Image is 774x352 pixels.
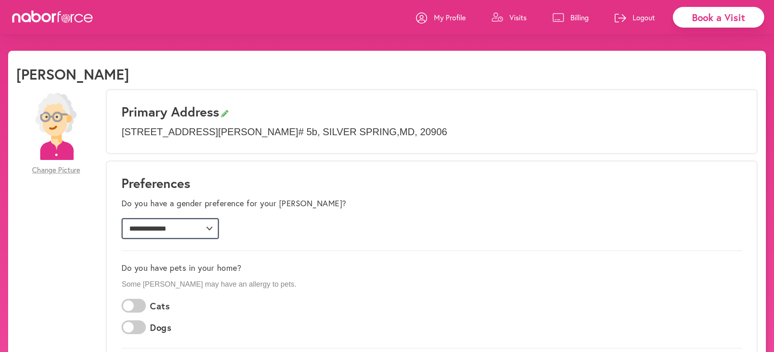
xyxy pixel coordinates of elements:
span: Change Picture [32,166,80,175]
a: Billing [553,5,589,30]
label: Do you have a gender preference for your [PERSON_NAME]? [121,199,347,208]
h1: Preferences [121,175,742,191]
p: Visits [509,13,527,22]
img: efc20bcf08b0dac87679abea64c1faab.png [22,93,89,160]
a: Visits [492,5,527,30]
p: Billing [570,13,589,22]
div: Book a Visit [673,7,764,28]
label: Dogs [150,322,171,333]
h3: Primary Address [121,104,742,119]
a: Logout [615,5,655,30]
h1: [PERSON_NAME] [16,65,129,83]
a: My Profile [416,5,466,30]
label: Cats [150,301,170,311]
p: [STREET_ADDRESS][PERSON_NAME] # 5b , SILVER SPRING , MD , 20906 [121,126,742,138]
label: Do you have pets in your home? [121,263,241,273]
p: Some [PERSON_NAME] may have an allergy to pets. [121,280,742,289]
p: Logout [633,13,655,22]
p: My Profile [434,13,466,22]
